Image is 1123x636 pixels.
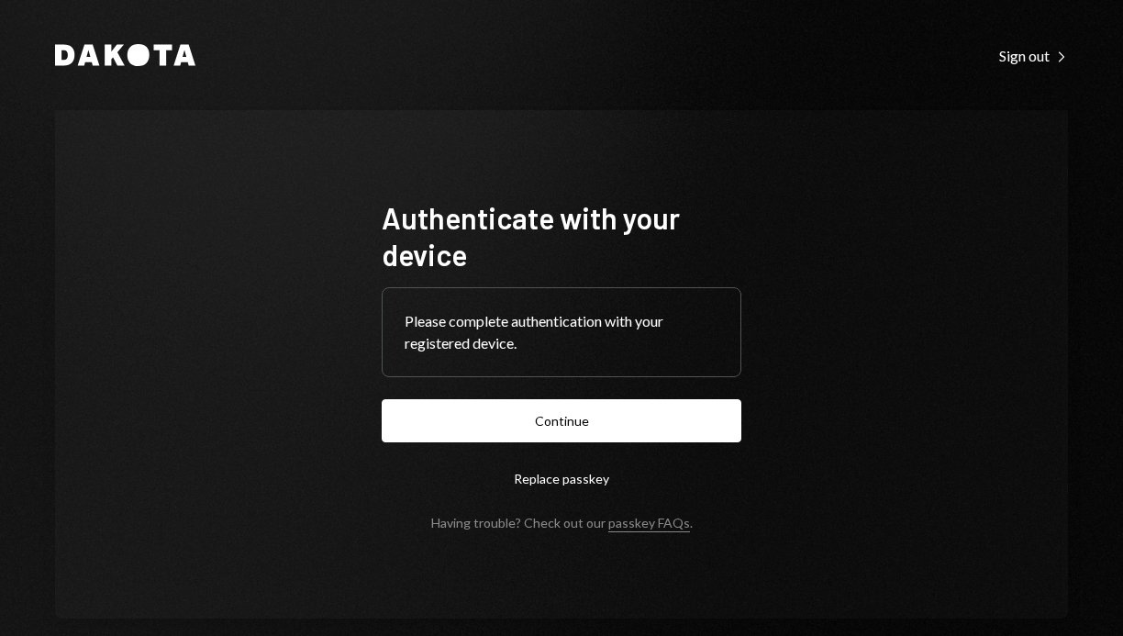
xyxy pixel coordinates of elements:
[999,47,1068,65] div: Sign out
[382,199,741,273] h1: Authenticate with your device
[382,457,741,500] button: Replace passkey
[431,515,693,530] div: Having trouble? Check out our .
[608,515,690,532] a: passkey FAQs
[382,399,741,442] button: Continue
[405,310,718,354] div: Please complete authentication with your registered device.
[999,45,1068,65] a: Sign out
